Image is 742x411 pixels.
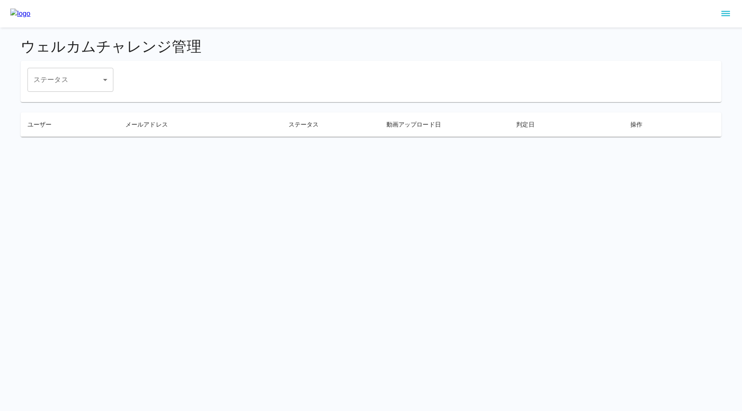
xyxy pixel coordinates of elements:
button: sidemenu [718,6,733,21]
th: 判定日 [509,112,623,137]
th: ユーザー [21,112,119,137]
img: logo [10,9,30,19]
th: ステータス [282,112,380,137]
th: 動画アップロード日 [380,112,510,137]
th: メールアドレス [119,112,282,137]
h4: ウェルカムチャレンジ管理 [21,38,721,56]
th: 操作 [623,112,721,137]
div: ​ [27,68,113,92]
